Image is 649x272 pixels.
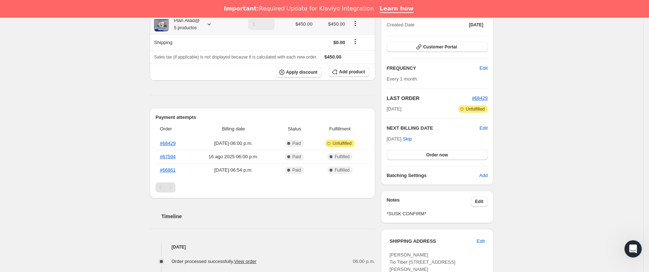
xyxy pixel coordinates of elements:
[466,106,485,112] span: Unfulfilled
[315,125,365,133] span: Fulfillment
[292,167,301,173] span: Paid
[624,240,642,258] iframe: Intercom live chat
[477,238,485,245] span: Edit
[335,154,349,160] span: Fulfilled
[224,5,374,12] div: Required Update for Klaviyo Integration
[353,258,375,265] span: 06:00 p.m.
[329,67,369,77] button: Add product
[286,69,318,75] span: Apply discount
[379,5,413,13] a: Learn how
[339,69,365,75] span: Add product
[475,199,483,204] span: Edit
[193,153,274,160] span: 16 ago 2025 · 06:00 p.m.
[472,95,488,102] button: #68429
[161,213,375,220] h2: Timeline
[387,150,488,160] button: Order now
[387,105,402,113] span: [DATE]
[234,259,256,264] a: View order
[480,65,488,72] span: Edit
[278,125,310,133] span: Status
[403,135,412,143] span: Skip
[480,125,488,132] button: Edit
[469,22,483,28] span: [DATE]
[171,259,256,264] span: Order processed successfully.
[193,167,274,174] span: [DATE] · 06:54 p.m.
[387,125,480,132] h2: NEXT BILLING DATE
[328,21,345,27] span: $450.00
[475,62,492,74] button: Edit
[324,54,342,60] span: $450.00
[387,42,488,52] button: Customer Portal
[150,34,230,50] th: Shipping
[193,125,274,133] span: Billing date
[398,133,416,145] button: Skip
[292,154,301,160] span: Paid
[465,20,488,30] button: [DATE]
[160,154,175,159] a: #67594
[333,40,345,45] span: $0.00
[349,38,361,46] button: Shipping actions
[387,136,412,142] span: [DATE] ·
[332,141,352,146] span: Unfulfilled
[387,95,472,102] h2: LAST ORDER
[174,25,197,30] small: 5 productos
[387,172,479,179] h6: Batching Settings
[160,167,175,173] a: #66861
[479,172,488,179] span: Add
[349,20,361,27] button: Product actions
[335,167,349,173] span: Fulfilled
[276,67,322,78] button: Apply discount
[471,197,488,207] button: Edit
[387,210,488,217] span: *SUSK CONFIRM*
[387,76,417,82] span: Every 1 month
[160,141,175,146] a: #68429
[156,114,369,121] h2: Payment attempts
[224,5,259,12] b: Important:
[387,197,471,207] h3: Notes
[423,44,457,50] span: Customer Portal
[472,95,488,101] a: #68429
[150,243,375,251] h4: [DATE]
[296,21,313,27] span: $450.00
[390,238,477,245] h3: SHIPPING ADDRESS
[472,236,489,247] button: Edit
[169,17,200,31] div: Plan Aliad@
[387,21,415,29] span: Created Date
[156,182,369,193] nav: Paginación
[154,55,317,60] span: Sales tax (if applicable) is not displayed because it is calculated with each new order.
[475,170,492,181] button: Add
[387,65,480,72] h2: FREQUENCY
[292,141,301,146] span: Paid
[156,121,191,137] th: Order
[426,152,448,158] span: Order now
[193,140,274,147] span: [DATE] · 06:00 p.m.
